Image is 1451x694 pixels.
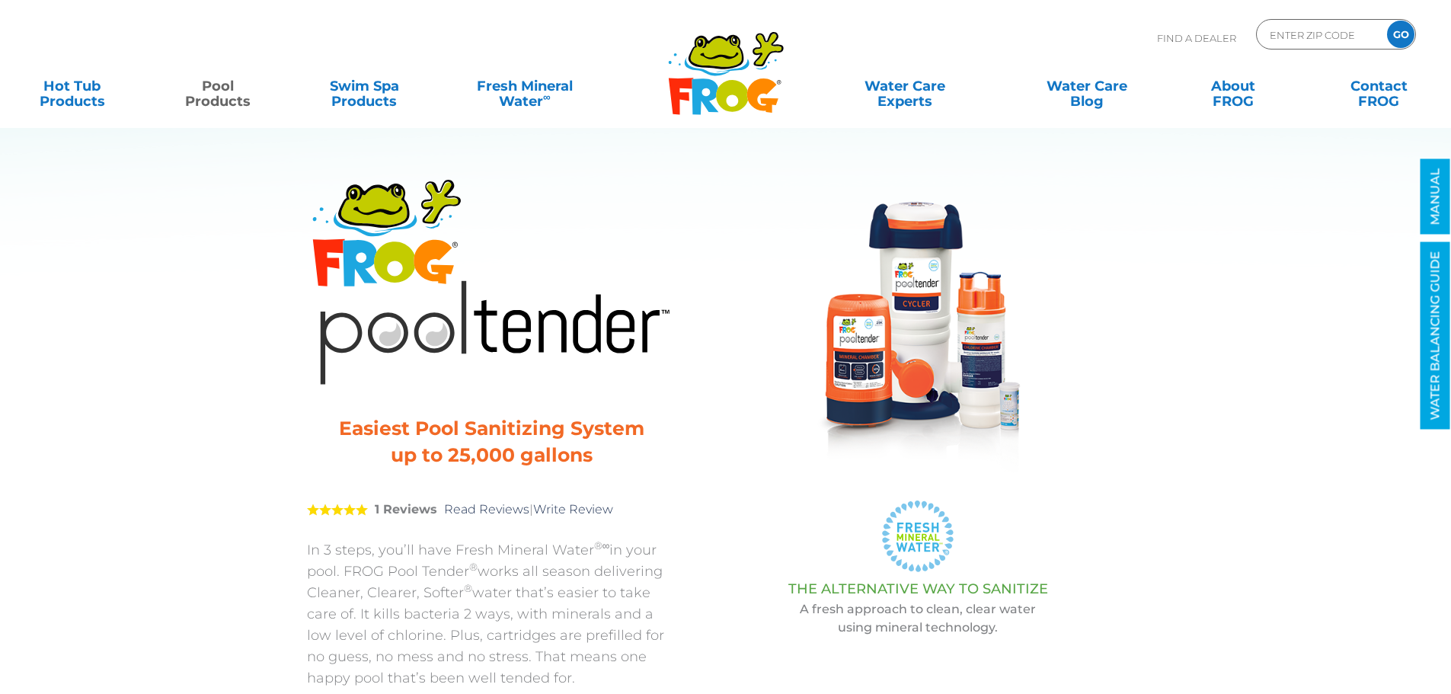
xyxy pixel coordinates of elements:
span: 5 [307,504,368,516]
a: MANUAL [1421,159,1450,235]
a: Read Reviews [444,502,529,517]
img: Product Logo [307,171,676,389]
p: Find A Dealer [1157,19,1236,57]
input: GO [1387,21,1414,48]
a: PoolProducts [161,71,275,101]
a: AboutFROG [1176,71,1290,101]
sup: ® [464,582,472,594]
strong: 1 Reviews [375,502,437,517]
a: Swim SpaProducts [308,71,421,101]
div: | [307,480,676,539]
p: In 3 steps, you’ll have Fresh Mineral Water in your pool. FROG Pool Tender works all season deliv... [307,539,676,689]
sup: ∞ [543,91,551,103]
a: Hot TubProducts [15,71,129,101]
p: A fresh approach to clean, clear water using mineral technology. [714,600,1122,637]
a: ContactFROG [1322,71,1436,101]
input: Zip Code Form [1268,24,1371,46]
a: Water CareBlog [1030,71,1143,101]
a: Water CareExperts [813,71,997,101]
sup: ® [469,561,478,573]
a: WATER BALANCING GUIDE [1421,242,1450,430]
h3: THE ALTERNATIVE WAY TO SANITIZE [714,581,1122,596]
h3: Easiest Pool Sanitizing System up to 25,000 gallons [326,415,657,469]
sup: ®∞ [594,539,610,552]
a: Write Review [533,502,613,517]
a: Fresh MineralWater∞ [453,71,596,101]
